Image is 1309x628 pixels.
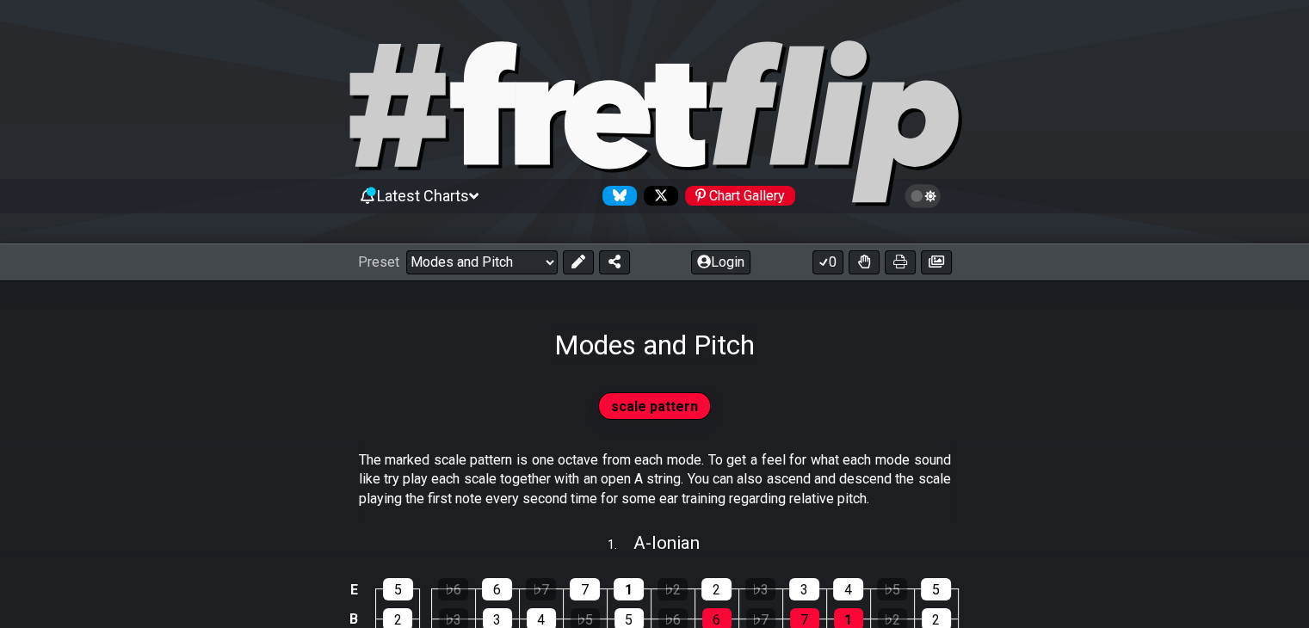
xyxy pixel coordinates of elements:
[885,250,916,274] button: Print
[358,254,399,270] span: Preset
[921,578,951,600] div: 5
[849,250,880,274] button: Toggle Dexterity for all fretkits
[877,578,907,600] div: ♭5
[921,250,952,274] button: Create image
[377,187,469,205] span: Latest Charts
[658,578,688,600] div: ♭2
[701,578,732,600] div: 2
[833,578,863,600] div: 4
[812,250,843,274] button: 0
[359,451,951,508] p: The marked scale pattern is one octave from each mode. To get a feel for what each mode sound lik...
[482,578,512,600] div: 6
[678,186,795,206] a: #fretflip at Pinterest
[554,329,755,361] h1: Modes and Pitch
[406,250,558,274] select: Preset
[526,578,556,600] div: ♭7
[685,186,795,206] div: Chart Gallery
[745,578,775,600] div: ♭3
[614,578,644,600] div: 1
[633,533,700,553] span: A - Ionian
[608,536,633,555] span: 1 .
[596,186,637,206] a: Follow #fretflip at Bluesky
[611,394,698,419] span: scale pattern
[637,186,678,206] a: Follow #fretflip at X
[691,250,750,274] button: Login
[563,250,594,274] button: Edit Preset
[599,250,630,274] button: Share Preset
[383,578,413,600] div: 5
[570,578,600,600] div: 7
[343,575,364,605] td: E
[438,578,468,600] div: ♭6
[789,578,819,600] div: 3
[913,188,933,204] span: Toggle light / dark theme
